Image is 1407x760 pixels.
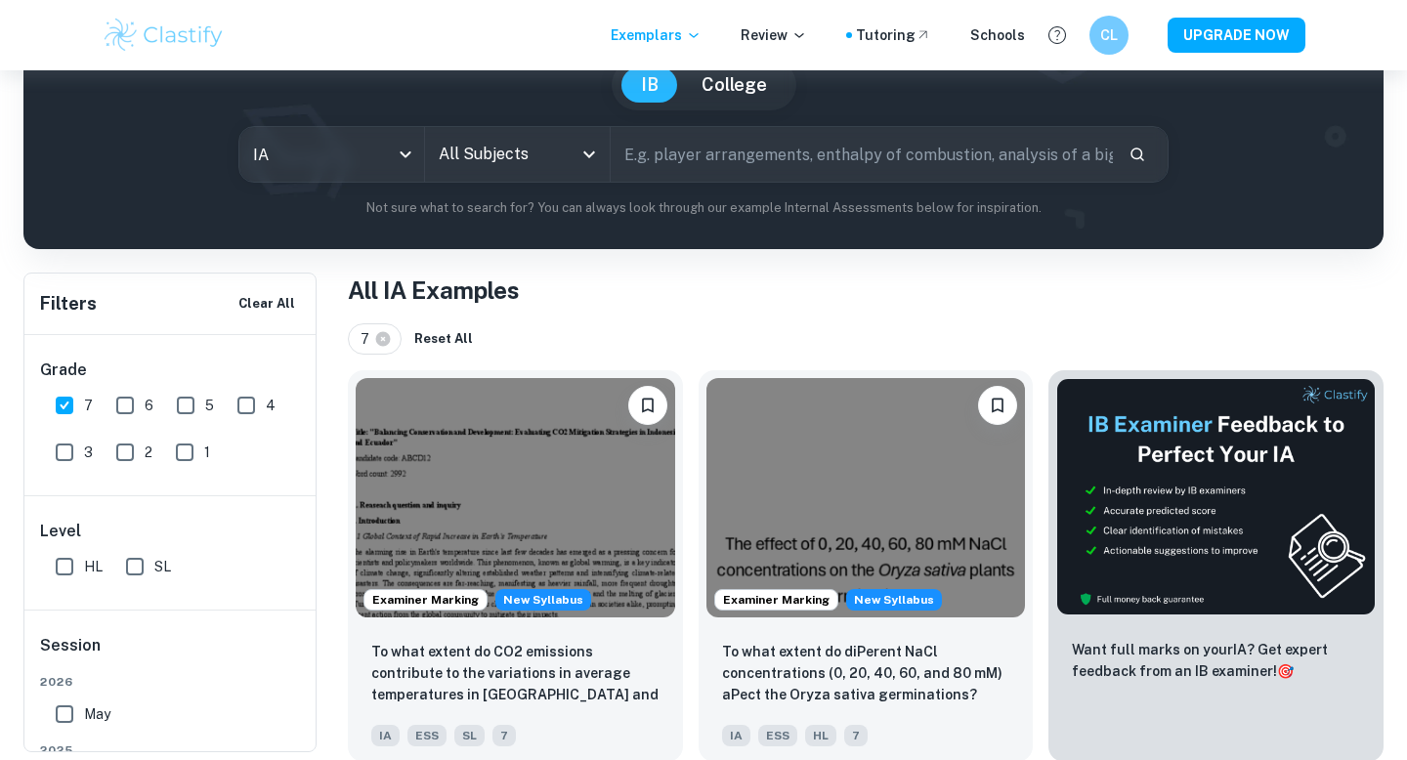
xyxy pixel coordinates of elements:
span: 7 [361,328,378,350]
h6: Level [40,520,302,543]
button: Help and Feedback [1041,19,1074,52]
span: 3 [84,442,93,463]
button: College [682,67,787,103]
div: IA [239,127,424,182]
span: 1 [204,442,210,463]
button: CL [1089,16,1129,55]
span: New Syllabus [846,589,942,611]
button: Clear All [234,289,300,318]
button: Bookmark [978,386,1017,425]
span: SL [154,556,171,577]
button: Bookmark [628,386,667,425]
span: 2025 [40,741,302,759]
p: Exemplars [611,24,702,46]
p: To what extent do diPerent NaCl concentrations (0, 20, 40, 60, and 80 mM) aPect the Oryza sativa ... [722,641,1010,705]
div: Starting from the May 2026 session, the ESS IA requirements have changed. We created this exempla... [846,589,942,611]
h6: CL [1098,24,1121,46]
p: Review [741,24,807,46]
span: 5 [205,395,214,416]
img: ESS IA example thumbnail: To what extent do diPerent NaCl concentr [706,378,1026,617]
span: 2026 [40,673,302,691]
span: 4 [266,395,276,416]
button: UPGRADE NOW [1168,18,1305,53]
p: To what extent do CO2 emissions contribute to the variations in average temperatures in Indonesia... [371,641,660,707]
button: Search [1121,138,1154,171]
span: Examiner Marking [715,591,837,609]
p: Want full marks on your IA ? Get expert feedback from an IB examiner! [1072,639,1360,682]
span: 2 [145,442,152,463]
input: E.g. player arrangements, enthalpy of combustion, analysis of a big city... [611,127,1113,182]
span: ESS [758,725,797,746]
span: 7 [844,725,868,746]
span: ESS [407,725,447,746]
p: Not sure what to search for? You can always look through our example Internal Assessments below f... [39,198,1368,218]
span: New Syllabus [495,589,591,611]
span: SL [454,725,485,746]
div: Starting from the May 2026 session, the ESS IA requirements have changed. We created this exempla... [495,589,591,611]
img: Clastify logo [102,16,226,55]
div: 7 [348,323,402,355]
h6: Filters [40,290,97,317]
span: Examiner Marking [364,591,487,609]
button: Open [576,141,603,168]
a: Schools [970,24,1025,46]
span: May [84,703,110,725]
h1: All IA Examples [348,273,1384,308]
span: 7 [492,725,516,746]
span: IA [371,725,400,746]
span: 6 [145,395,153,416]
button: IB [621,67,678,103]
span: IA [722,725,750,746]
a: Tutoring [856,24,931,46]
button: Reset All [409,324,478,354]
span: HL [84,556,103,577]
h6: Session [40,634,302,673]
span: 🎯 [1277,663,1294,679]
img: ESS IA example thumbnail: To what extent do CO2 emissions contribu [356,378,675,617]
h6: Grade [40,359,302,382]
img: Thumbnail [1056,378,1376,615]
span: HL [805,725,836,746]
span: 7 [84,395,93,416]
